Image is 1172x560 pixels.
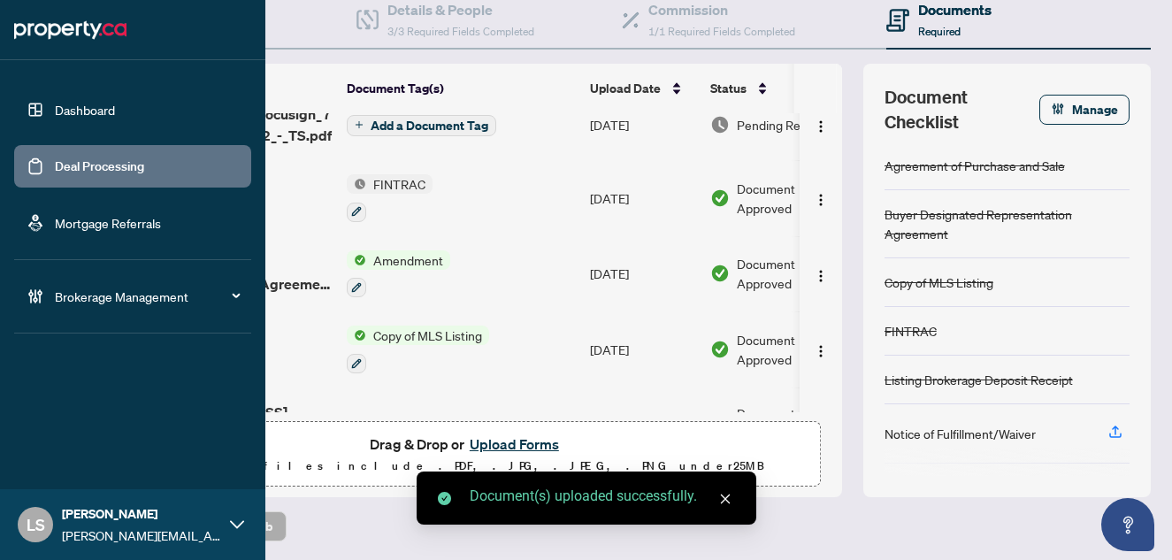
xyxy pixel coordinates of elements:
[340,64,583,113] th: Document Tag(s)
[590,79,661,98] span: Upload Date
[885,424,1036,443] div: Notice of Fulfillment/Waiver
[55,102,115,118] a: Dashboard
[583,311,703,387] td: [DATE]
[347,326,489,373] button: Status IconCopy of MLS Listing
[583,64,703,113] th: Upload Date
[885,204,1130,243] div: Buyer Designated Representation Agreement
[583,387,703,458] td: [DATE]
[885,370,1073,389] div: Listing Brokerage Deposit Receipt
[885,156,1065,175] div: Agreement of Purchase and Sale
[737,330,846,369] span: Document Approved
[371,119,488,132] span: Add a Document Tag
[438,492,451,505] span: check-circle
[347,250,366,270] img: Status Icon
[366,250,450,270] span: Amendment
[814,269,828,283] img: Logo
[737,115,825,134] span: Pending Review
[62,525,221,545] span: [PERSON_NAME][EMAIL_ADDRESS][DOMAIN_NAME]
[814,119,828,134] img: Logo
[387,25,534,38] span: 3/3 Required Fields Completed
[347,174,366,194] img: Status Icon
[370,433,564,456] span: Drag & Drop or
[885,321,937,341] div: FINTRAC
[366,174,433,194] span: FINTRAC
[710,79,747,98] span: Status
[807,111,835,139] button: Logo
[703,64,854,113] th: Status
[62,504,221,524] span: [PERSON_NAME]
[737,403,846,442] span: Document Approved
[55,215,161,231] a: Mortgage Referrals
[14,16,126,44] img: logo
[1039,95,1130,125] button: Manage
[885,85,1039,134] span: Document Checklist
[583,89,703,160] td: [DATE]
[1101,498,1154,551] button: Open asap
[814,193,828,207] img: Logo
[719,493,732,505] span: close
[648,25,795,38] span: 1/1 Required Fields Completed
[347,113,496,136] button: Add a Document Tag
[470,486,735,507] div: Document(s) uploaded successfully.
[464,433,564,456] button: Upload Forms
[114,422,820,487] span: Drag & Drop orUpload FormsSupported files include .PDF, .JPG, .JPEG, .PNG under25MB
[347,326,366,345] img: Status Icon
[737,179,846,218] span: Document Approved
[583,160,703,236] td: [DATE]
[710,264,730,283] img: Document Status
[1072,96,1118,124] span: Manage
[807,335,835,364] button: Logo
[125,456,809,477] p: Supported files include .PDF, .JPG, .JPEG, .PNG under 25 MB
[710,115,730,134] img: Document Status
[918,25,961,38] span: Required
[347,174,433,222] button: Status IconFINTRAC
[355,120,364,129] span: plus
[366,326,489,345] span: Copy of MLS Listing
[814,344,828,358] img: Logo
[55,287,239,306] span: Brokerage Management
[347,115,496,136] button: Add a Document Tag
[710,340,730,359] img: Document Status
[716,489,735,509] a: Close
[737,254,846,293] span: Document Approved
[27,512,45,537] span: LS
[885,272,993,292] div: Copy of MLS Listing
[347,250,450,298] button: Status IconAmendment
[807,184,835,212] button: Logo
[55,158,144,174] a: Deal Processing
[583,236,703,312] td: [DATE]
[710,188,730,208] img: Document Status
[807,259,835,288] button: Logo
